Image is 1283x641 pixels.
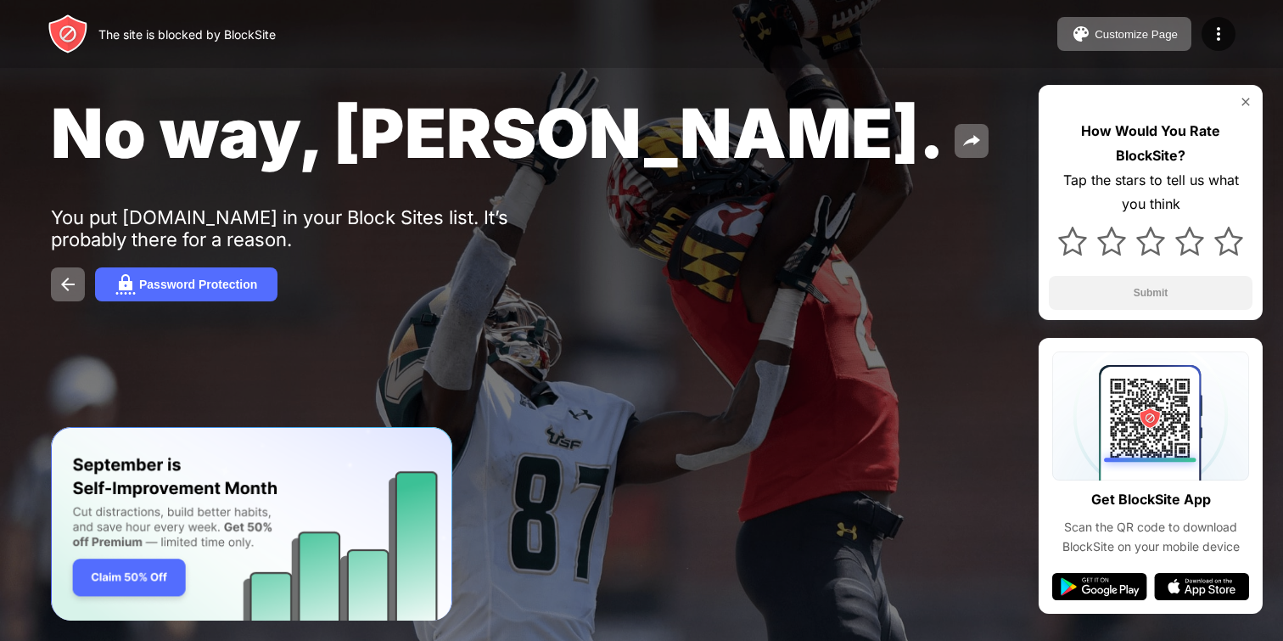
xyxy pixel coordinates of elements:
img: star.svg [1097,227,1126,256]
img: rate-us-close.svg [1239,95,1252,109]
img: menu-icon.svg [1208,24,1229,44]
img: star.svg [1058,227,1087,256]
button: Customize Page [1057,17,1191,51]
img: google-play.svg [1052,573,1147,600]
div: Customize Page [1095,28,1178,41]
div: You put [DOMAIN_NAME] in your Block Sites list. It’s probably there for a reason. [51,206,575,250]
img: password.svg [115,274,136,295]
iframe: Banner [51,427,452,621]
button: Submit [1049,276,1252,310]
div: The site is blocked by BlockSite [98,27,276,42]
img: pallet.svg [1071,24,1091,44]
img: star.svg [1175,227,1204,256]
button: Password Protection [95,267,277,301]
img: star.svg [1214,227,1243,256]
div: Tap the stars to tell us what you think [1049,168,1252,217]
div: Get BlockSite App [1091,487,1211,512]
img: share.svg [961,131,982,151]
span: No way, [PERSON_NAME]. [51,92,944,174]
div: How Would You Rate BlockSite? [1049,119,1252,168]
img: header-logo.svg [48,14,88,54]
img: app-store.svg [1154,573,1249,600]
div: Password Protection [139,278,257,291]
div: Scan the QR code to download BlockSite on your mobile device [1052,518,1249,556]
img: star.svg [1136,227,1165,256]
img: back.svg [58,274,78,295]
img: qrcode.svg [1052,351,1249,481]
